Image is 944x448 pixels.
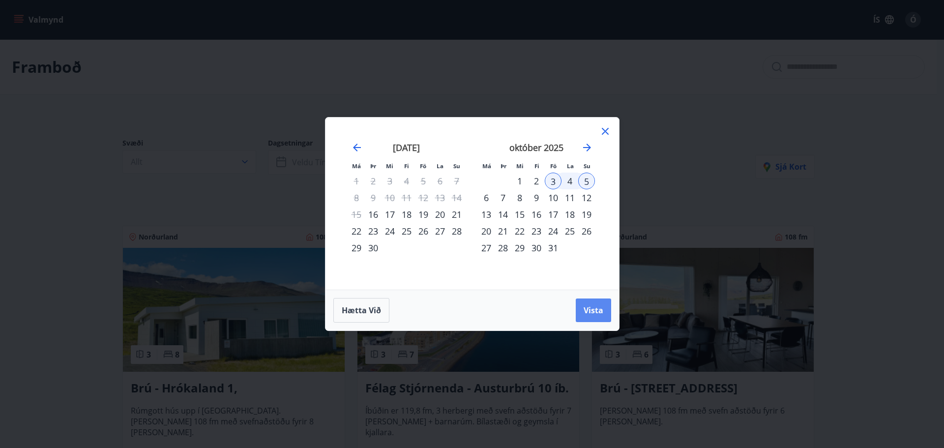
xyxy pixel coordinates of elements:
div: 16 [365,206,382,223]
div: 29 [348,239,365,256]
small: La [437,162,443,170]
td: Not available. fimmtudagur, 11. september 2025 [398,189,415,206]
td: Not available. mánudagur, 15. september 2025 [348,206,365,223]
div: 20 [432,206,448,223]
td: Choose sunnudagur, 19. október 2025 as your check-in date. It’s available. [578,206,595,223]
td: Choose laugardagur, 20. september 2025 as your check-in date. It’s available. [432,206,448,223]
td: Choose miðvikudagur, 1. október 2025 as your check-in date. It’s available. [511,173,528,189]
td: Choose mánudagur, 27. október 2025 as your check-in date. It’s available. [478,239,495,256]
button: Hætta við [333,298,389,323]
span: Vista [584,305,603,316]
div: 29 [511,239,528,256]
td: Choose miðvikudagur, 29. október 2025 as your check-in date. It’s available. [511,239,528,256]
td: Choose föstudagur, 19. september 2025 as your check-in date. It’s available. [415,206,432,223]
td: Selected as start date. föstudagur, 3. október 2025 [545,173,561,189]
div: 26 [578,223,595,239]
div: 13 [478,206,495,223]
div: 8 [511,189,528,206]
small: Mi [386,162,393,170]
td: Choose sunnudagur, 28. september 2025 as your check-in date. It’s available. [448,223,465,239]
td: Choose þriðjudagur, 21. október 2025 as your check-in date. It’s available. [495,223,511,239]
small: Þr [501,162,506,170]
div: 14 [495,206,511,223]
div: 24 [545,223,561,239]
td: Choose mánudagur, 13. október 2025 as your check-in date. It’s available. [478,206,495,223]
td: Choose laugardagur, 11. október 2025 as your check-in date. It’s available. [561,189,578,206]
div: 27 [478,239,495,256]
div: 16 [528,206,545,223]
td: Choose mánudagur, 20. október 2025 as your check-in date. It’s available. [478,223,495,239]
div: 20 [478,223,495,239]
small: Má [482,162,491,170]
span: Hætta við [342,305,381,316]
small: Fö [550,162,557,170]
div: 17 [545,206,561,223]
div: 21 [495,223,511,239]
div: 9 [528,189,545,206]
div: 30 [365,239,382,256]
td: Choose miðvikudagur, 8. október 2025 as your check-in date. It’s available. [511,189,528,206]
td: Selected as end date. sunnudagur, 5. október 2025 [578,173,595,189]
td: Choose þriðjudagur, 23. september 2025 as your check-in date. It’s available. [365,223,382,239]
div: 2 [528,173,545,189]
td: Choose miðvikudagur, 17. september 2025 as your check-in date. It’s available. [382,206,398,223]
td: Not available. föstudagur, 5. september 2025 [415,173,432,189]
td: Not available. föstudagur, 12. september 2025 [415,189,432,206]
small: Þr [370,162,376,170]
div: 10 [545,189,561,206]
div: 12 [578,189,595,206]
td: Not available. sunnudagur, 7. september 2025 [448,173,465,189]
td: Choose föstudagur, 24. október 2025 as your check-in date. It’s available. [545,223,561,239]
td: Selected. laugardagur, 4. október 2025 [561,173,578,189]
small: Su [584,162,590,170]
td: Not available. laugardagur, 6. september 2025 [432,173,448,189]
small: Fö [420,162,426,170]
td: Choose fimmtudagur, 30. október 2025 as your check-in date. It’s available. [528,239,545,256]
div: 18 [561,206,578,223]
small: Má [352,162,361,170]
td: Choose fimmtudagur, 2. október 2025 as your check-in date. It’s available. [528,173,545,189]
td: Choose sunnudagur, 21. september 2025 as your check-in date. It’s available. [448,206,465,223]
td: Choose miðvikudagur, 15. október 2025 as your check-in date. It’s available. [511,206,528,223]
div: 22 [511,223,528,239]
div: 24 [382,223,398,239]
td: Not available. miðvikudagur, 10. september 2025 [382,189,398,206]
td: Choose fimmtudagur, 16. október 2025 as your check-in date. It’s available. [528,206,545,223]
div: 5 [578,173,595,189]
td: Choose föstudagur, 17. október 2025 as your check-in date. It’s available. [545,206,561,223]
div: 21 [448,206,465,223]
td: Choose fimmtudagur, 23. október 2025 as your check-in date. It’s available. [528,223,545,239]
td: Not available. mánudagur, 1. september 2025 [348,173,365,189]
td: Choose laugardagur, 25. október 2025 as your check-in date. It’s available. [561,223,578,239]
td: Choose mánudagur, 22. september 2025 as your check-in date. It’s available. [348,223,365,239]
td: Choose föstudagur, 26. september 2025 as your check-in date. It’s available. [415,223,432,239]
div: 22 [348,223,365,239]
td: Not available. fimmtudagur, 4. september 2025 [398,173,415,189]
div: 19 [578,206,595,223]
small: Fi [534,162,539,170]
td: Choose þriðjudagur, 30. september 2025 as your check-in date. It’s available. [365,239,382,256]
small: Fi [404,162,409,170]
div: 28 [448,223,465,239]
td: Choose þriðjudagur, 14. október 2025 as your check-in date. It’s available. [495,206,511,223]
div: 25 [398,223,415,239]
small: La [567,162,574,170]
td: Not available. laugardagur, 13. september 2025 [432,189,448,206]
div: 4 [561,173,578,189]
small: Mi [516,162,524,170]
td: Choose þriðjudagur, 16. september 2025 as your check-in date. It’s available. [365,206,382,223]
div: 17 [382,206,398,223]
div: 15 [511,206,528,223]
td: Not available. þriðjudagur, 9. september 2025 [365,189,382,206]
strong: [DATE] [393,142,420,153]
td: Choose laugardagur, 18. október 2025 as your check-in date. It’s available. [561,206,578,223]
div: 28 [495,239,511,256]
strong: október 2025 [509,142,563,153]
button: Vista [576,299,611,322]
div: 30 [528,239,545,256]
td: Choose mánudagur, 6. október 2025 as your check-in date. It’s available. [478,189,495,206]
td: Choose þriðjudagur, 28. október 2025 as your check-in date. It’s available. [495,239,511,256]
td: Choose fimmtudagur, 9. október 2025 as your check-in date. It’s available. [528,189,545,206]
div: 19 [415,206,432,223]
td: Choose mánudagur, 29. september 2025 as your check-in date. It’s available. [348,239,365,256]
